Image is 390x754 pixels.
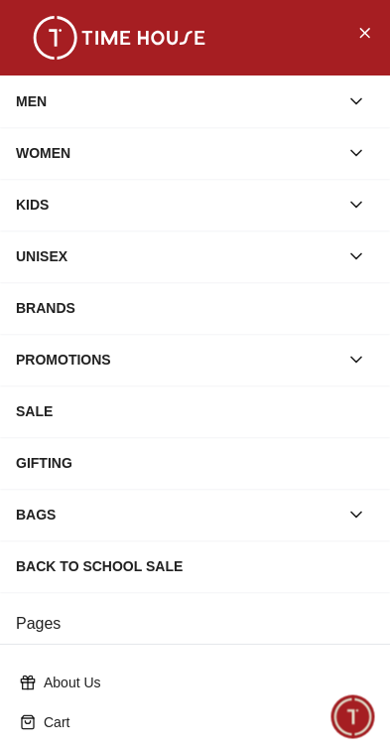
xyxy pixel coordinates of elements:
[16,497,338,532] div: BAGS
[194,684,389,751] div: Conversation
[16,238,338,274] div: UNISEX
[348,16,380,48] button: Close Menu
[331,695,375,739] div: Chat Widget
[16,83,338,119] div: MEN
[245,728,336,744] span: Conversation
[87,563,276,589] div: [PERSON_NAME]
[20,393,370,469] div: Timehousecompany
[75,728,116,744] span: Home
[22,21,61,61] img: Company logo
[16,135,338,171] div: WOMEN
[16,548,374,584] div: Back To School Sale
[330,20,370,60] em: Minimize
[20,479,370,521] div: Find your dream watch—experts ready to assist!
[44,712,362,732] p: Cart
[2,684,190,751] div: Home
[16,290,374,326] div: BRANDS
[16,393,374,429] div: SALE
[16,342,338,377] div: PROMOTIONS
[310,563,355,581] span: Just now
[36,567,71,603] img: Profile picture of Zoe
[20,16,218,60] img: ...
[87,589,310,605] span: Hello! I'm your Time House Watches Support Assistant. How can I assist you [DATE]?
[35,563,355,607] div: Zoe
[16,187,338,223] div: KIDS
[44,673,362,692] p: About Us
[16,445,374,481] div: GIFTING
[20,545,370,625] div: Chat with us now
